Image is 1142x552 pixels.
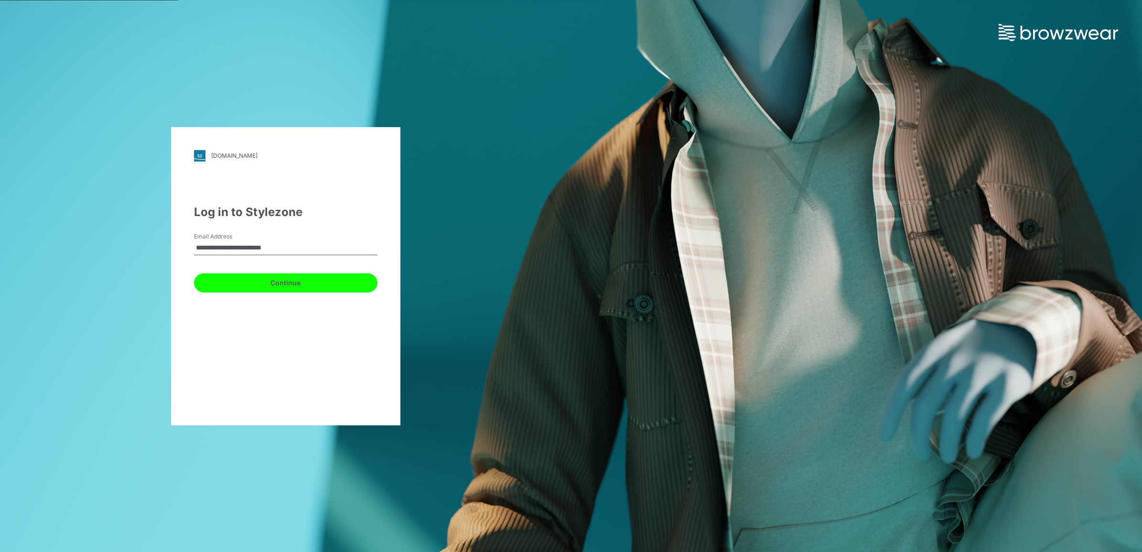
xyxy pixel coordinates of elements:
button: Continue [194,273,377,292]
label: Email Address [194,232,261,241]
img: browzwear-logo.73288ffb.svg [999,24,1118,41]
div: [DOMAIN_NAME] [211,152,258,159]
div: Log in to Stylezone [194,204,377,221]
img: svg+xml;base64,PHN2ZyB3aWR0aD0iMjgiIGhlaWdodD0iMjgiIHZpZXdCb3g9IjAgMCAyOCAyOCIgZmlsbD0ibm9uZSIgeG... [194,150,205,162]
a: [DOMAIN_NAME] [194,150,377,162]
